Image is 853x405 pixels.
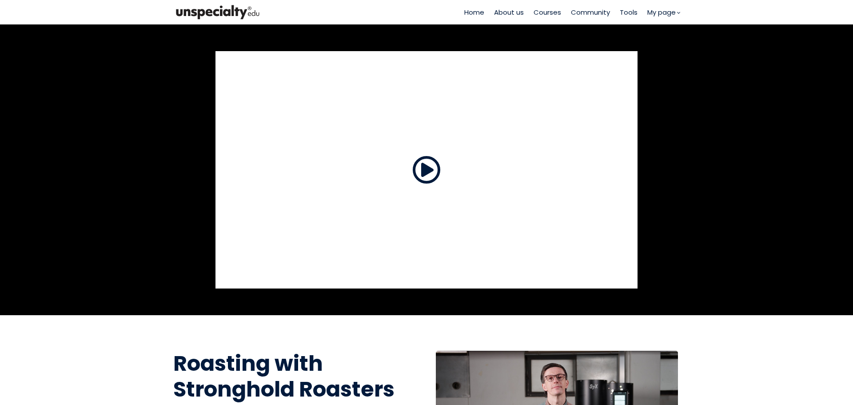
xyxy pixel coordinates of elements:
h1: Roasting with Stronghold Roasters [173,351,416,402]
a: Tools [620,7,638,17]
a: My page [647,7,680,17]
span: My page [647,7,676,17]
a: Home [464,7,484,17]
img: bc390a18feecddb333977e298b3a00a1.png [173,3,262,21]
a: About us [494,7,524,17]
a: Courses [534,7,561,17]
a: Community [571,7,610,17]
